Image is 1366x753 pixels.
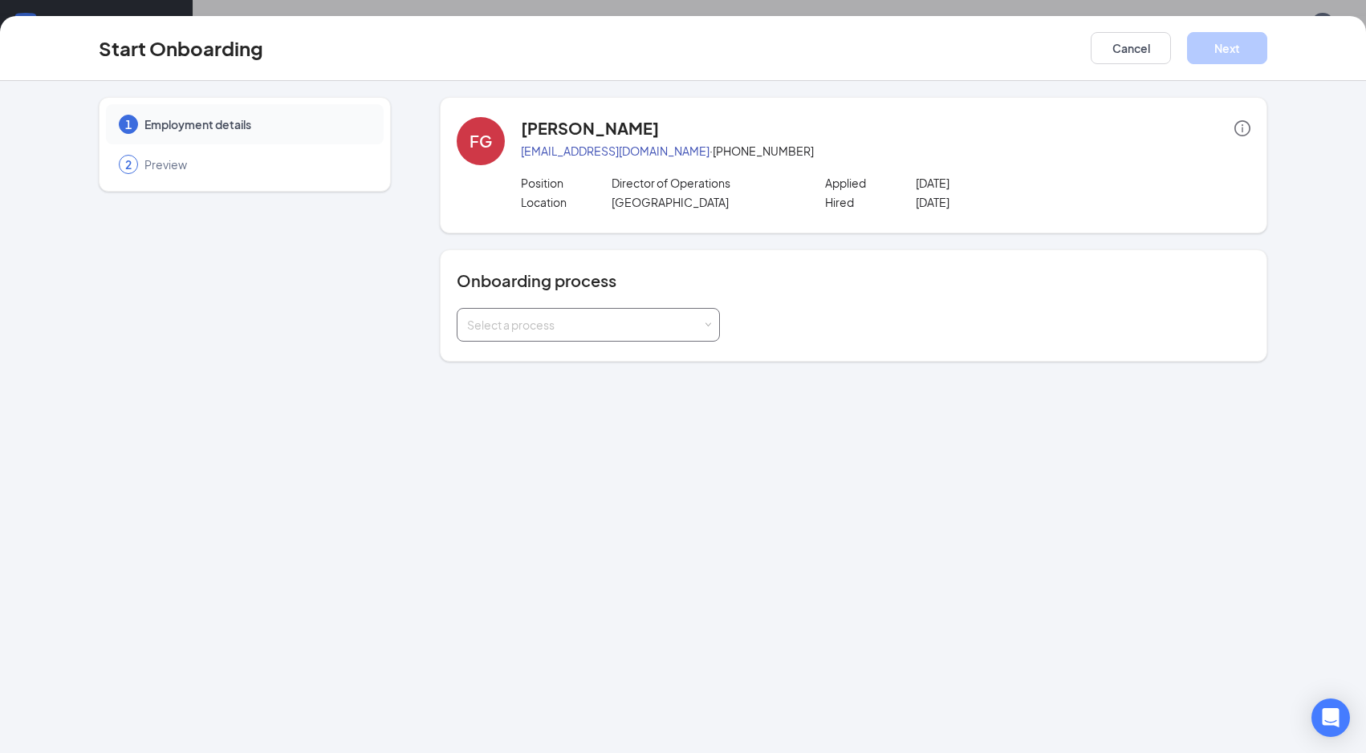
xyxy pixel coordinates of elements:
div: FG [470,130,492,152]
p: Applied [825,175,917,191]
p: · [PHONE_NUMBER] [521,143,1250,159]
span: 1 [125,116,132,132]
p: [GEOGRAPHIC_DATA] [612,194,794,210]
span: Employment details [144,116,368,132]
a: [EMAIL_ADDRESS][DOMAIN_NAME] [521,144,709,158]
p: Location [521,194,612,210]
p: Director of Operations [612,175,794,191]
h4: [PERSON_NAME] [521,117,659,140]
p: [DATE] [916,175,1098,191]
span: 2 [125,156,132,172]
button: Next [1187,32,1267,64]
p: Hired [825,194,917,210]
h3: Start Onboarding [99,34,263,62]
span: info-circle [1234,120,1250,136]
p: [DATE] [916,194,1098,210]
div: Select a process [467,317,702,333]
button: Cancel [1091,32,1171,64]
p: Position [521,175,612,191]
span: Preview [144,156,368,172]
h4: Onboarding process [457,269,1250,292]
div: Open Intercom Messenger [1311,698,1350,737]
